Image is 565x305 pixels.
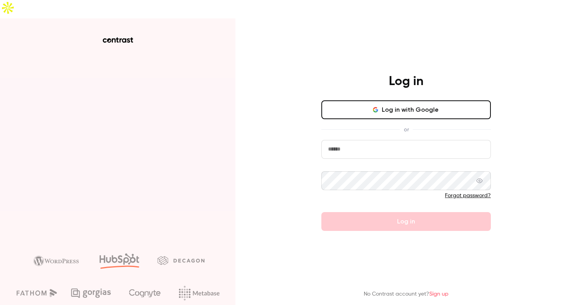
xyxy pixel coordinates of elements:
[429,291,448,297] a: Sign up
[364,290,448,298] p: No Contrast account yet?
[400,125,413,134] span: or
[321,100,491,119] button: Log in with Google
[445,193,491,198] a: Forgot password?
[389,74,423,89] h4: Log in
[157,256,204,265] img: decagon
